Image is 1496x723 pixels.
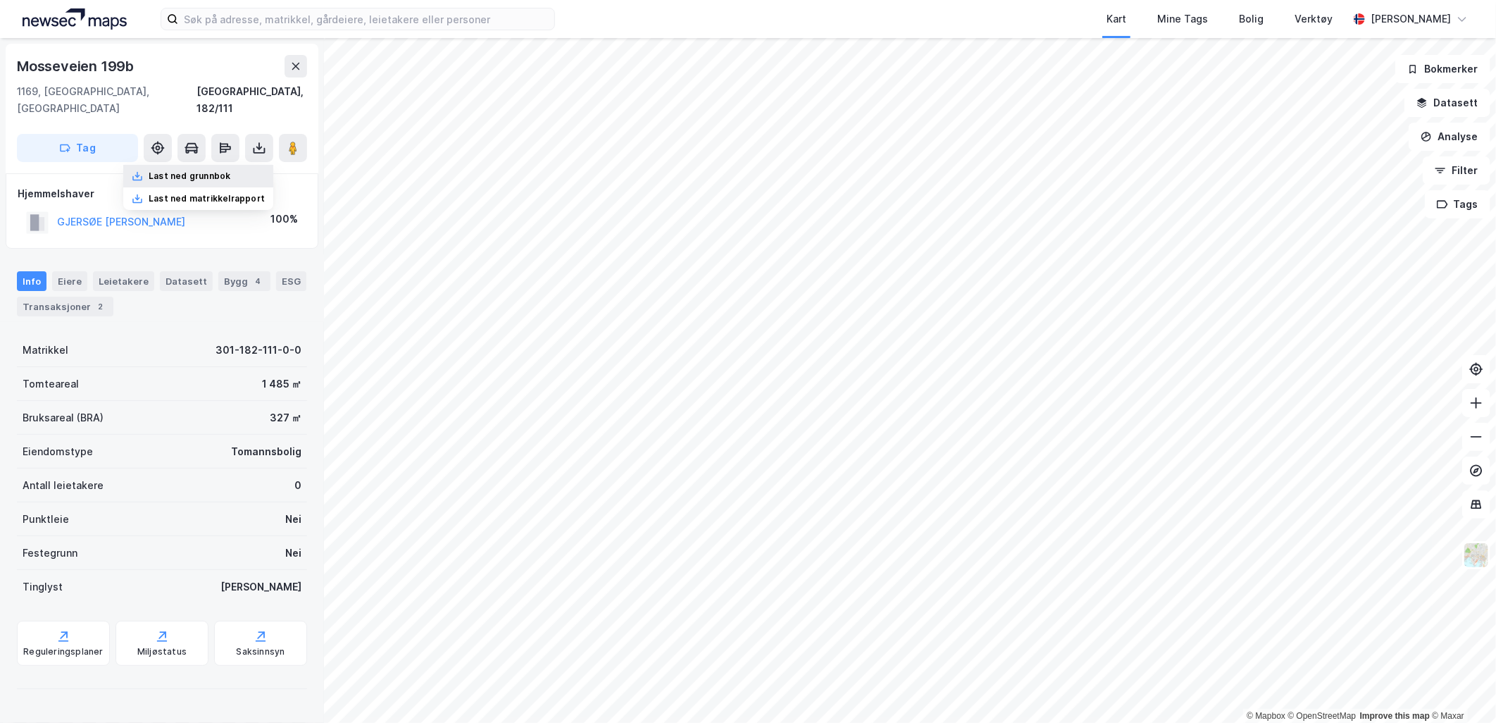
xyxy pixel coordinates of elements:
[17,83,197,117] div: 1169, [GEOGRAPHIC_DATA], [GEOGRAPHIC_DATA]
[218,271,270,291] div: Bygg
[149,193,265,204] div: Last ned matrikkelrapport
[1395,55,1490,83] button: Bokmerker
[52,271,87,291] div: Eiere
[251,274,265,288] div: 4
[23,646,103,657] div: Reguleringsplaner
[276,271,306,291] div: ESG
[1463,542,1490,569] img: Z
[1107,11,1126,27] div: Kart
[1157,11,1208,27] div: Mine Tags
[17,134,138,162] button: Tag
[160,271,213,291] div: Datasett
[1360,711,1430,721] a: Improve this map
[18,185,306,202] div: Hjemmelshaver
[23,8,127,30] img: logo.a4113a55bc3d86da70a041830d287a7e.svg
[23,409,104,426] div: Bruksareal (BRA)
[1425,190,1490,218] button: Tags
[231,443,301,460] div: Tomannsbolig
[94,299,108,314] div: 2
[270,409,301,426] div: 327 ㎡
[1295,11,1333,27] div: Verktøy
[23,376,79,393] div: Tomteareal
[149,171,230,182] div: Last ned grunnbok
[1247,711,1285,721] a: Mapbox
[1426,655,1496,723] iframe: Chat Widget
[23,477,104,494] div: Antall leietakere
[17,271,46,291] div: Info
[1409,123,1490,151] button: Analyse
[262,376,301,393] div: 1 485 ㎡
[23,511,69,528] div: Punktleie
[23,443,93,460] div: Eiendomstype
[270,211,298,228] div: 100%
[1239,11,1264,27] div: Bolig
[23,579,63,595] div: Tinglyst
[17,55,137,78] div: Mosseveien 199b
[285,511,301,528] div: Nei
[237,646,285,657] div: Saksinnsyn
[1288,711,1357,721] a: OpenStreetMap
[294,477,301,494] div: 0
[23,342,68,359] div: Matrikkel
[220,579,301,595] div: [PERSON_NAME]
[178,8,554,30] input: Søk på adresse, matrikkel, gårdeiere, leietakere eller personer
[285,545,301,562] div: Nei
[1371,11,1451,27] div: [PERSON_NAME]
[137,646,187,657] div: Miljøstatus
[197,83,307,117] div: [GEOGRAPHIC_DATA], 182/111
[1423,156,1490,185] button: Filter
[1404,89,1490,117] button: Datasett
[23,545,77,562] div: Festegrunn
[17,297,113,316] div: Transaksjoner
[216,342,301,359] div: 301-182-111-0-0
[93,271,154,291] div: Leietakere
